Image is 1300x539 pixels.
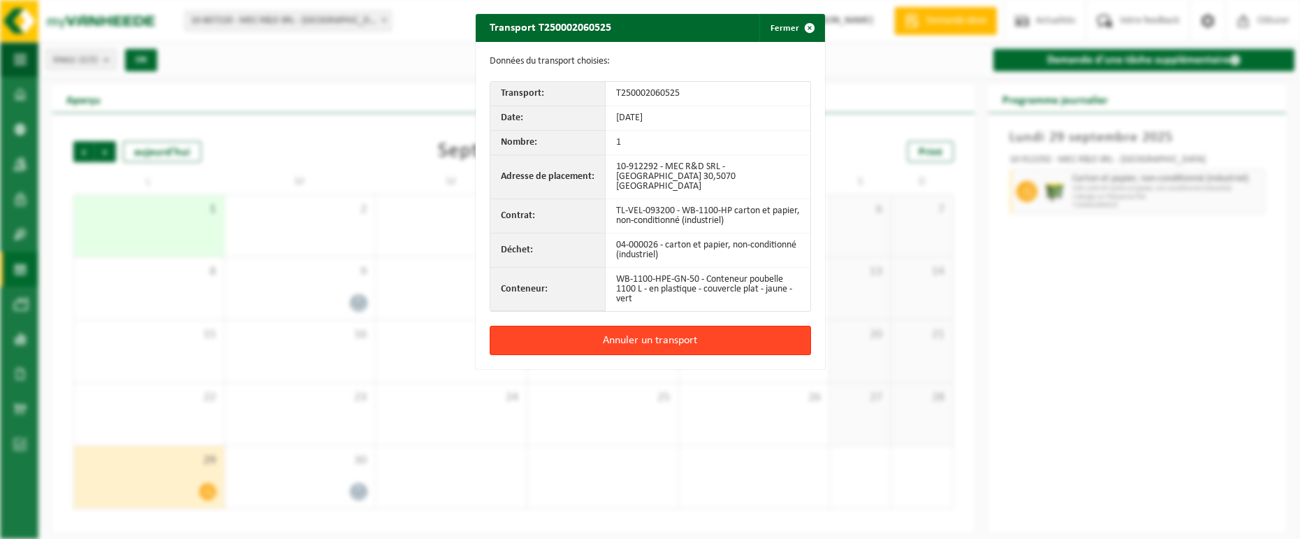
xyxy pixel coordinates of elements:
th: Déchet: [490,233,606,268]
h2: Transport T250002060525 [476,14,625,41]
th: Date: [490,106,606,131]
th: Nombre: [490,131,606,155]
th: Conteneur: [490,268,606,311]
button: Fermer [759,14,824,42]
td: TL-VEL-093200 - WB-1100-HP carton et papier, non-conditionné (industriel) [606,199,810,233]
td: 10-912292 - MEC R&D SRL - [GEOGRAPHIC_DATA] 30,5070 [GEOGRAPHIC_DATA] [606,155,810,199]
button: Annuler un transport [490,326,811,355]
th: Adresse de placement: [490,155,606,199]
td: 1 [606,131,810,155]
td: [DATE] [606,106,810,131]
td: T250002060525 [606,82,810,106]
p: Données du transport choisies: [490,56,811,67]
th: Transport: [490,82,606,106]
th: Contrat: [490,199,606,233]
td: 04-000026 - carton et papier, non-conditionné (industriel) [606,233,810,268]
td: WB-1100-HPE-GN-50 - Conteneur poubelle 1100 L - en plastique - couvercle plat - jaune - vert [606,268,810,311]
